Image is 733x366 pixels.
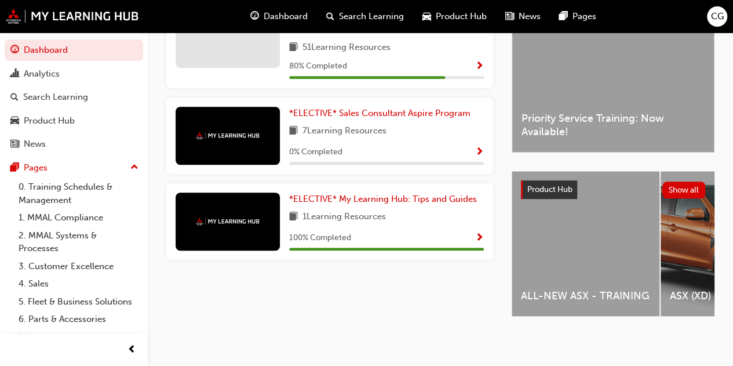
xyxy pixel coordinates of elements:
[241,5,317,28] a: guage-iconDashboard
[14,293,143,311] a: 5. Fleet & Business Solutions
[289,194,477,204] span: *ELECTIVE* My Learning Hub: Tips and Guides
[326,9,334,24] span: search-icon
[14,178,143,209] a: 0. Training Schedules & Management
[475,59,484,74] button: Show Progress
[14,227,143,258] a: 2. MMAL Systems & Processes
[475,61,484,72] span: Show Progress
[289,193,482,206] a: *ELECTIVE* My Learning Hub: Tips and Guides
[14,209,143,227] a: 1. MMAL Compliance
[5,86,143,108] a: Search Learning
[302,124,386,139] span: 7 Learning Resources
[23,90,88,104] div: Search Learning
[10,139,19,150] span: news-icon
[302,210,386,224] span: 1 Learning Resources
[14,258,143,276] a: 3. Customer Excellence
[289,146,342,159] span: 0 % Completed
[196,132,260,139] img: mmal
[521,180,705,199] a: Product HubShow all
[14,275,143,293] a: 4. Sales
[5,37,143,157] button: DashboardAnalyticsSearch LearningProduct HubNews
[559,9,568,24] span: pages-icon
[527,184,572,194] span: Product Hub
[196,218,260,225] img: mmal
[475,231,484,245] button: Show Progress
[5,63,143,85] a: Analytics
[550,5,606,28] a: pages-iconPages
[5,110,143,132] a: Product Hub
[302,41,391,55] span: 51 Learning Resources
[505,9,514,24] span: news-icon
[10,163,19,173] span: pages-icon
[14,310,143,328] a: 6. Parts & Accessories
[289,108,471,118] span: *ELECTIVE* Sales Consultant Aspire Program
[5,133,143,155] a: News
[264,10,308,23] span: Dashboard
[24,161,48,175] div: Pages
[250,9,259,24] span: guage-icon
[422,9,431,24] span: car-icon
[413,5,496,28] a: car-iconProduct Hub
[512,171,659,316] a: ALL-NEW ASX - TRAINING
[289,107,475,120] a: *ELECTIVE* Sales Consultant Aspire Program
[5,157,143,179] button: Pages
[522,112,705,138] span: Priority Service Training: Now Available!
[10,69,19,79] span: chart-icon
[289,231,351,245] span: 100 % Completed
[339,10,404,23] span: Search Learning
[711,10,724,23] span: CG
[707,6,727,27] button: CG
[519,10,541,23] span: News
[14,328,143,346] a: 7. Service
[436,10,487,23] span: Product Hub
[521,289,650,303] span: ALL-NEW ASX - TRAINING
[6,9,139,24] img: mmal
[5,39,143,61] a: Dashboard
[24,137,46,151] div: News
[475,145,484,160] button: Show Progress
[572,10,596,23] span: Pages
[127,343,136,357] span: prev-icon
[24,114,75,128] div: Product Hub
[10,116,19,126] span: car-icon
[10,45,19,56] span: guage-icon
[496,5,550,28] a: news-iconNews
[475,233,484,244] span: Show Progress
[130,160,138,175] span: up-icon
[289,41,298,55] span: book-icon
[289,210,298,224] span: book-icon
[24,67,60,81] div: Analytics
[289,60,347,73] span: 80 % Completed
[317,5,413,28] a: search-iconSearch Learning
[289,124,298,139] span: book-icon
[475,147,484,158] span: Show Progress
[10,92,19,103] span: search-icon
[662,182,706,198] button: Show all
